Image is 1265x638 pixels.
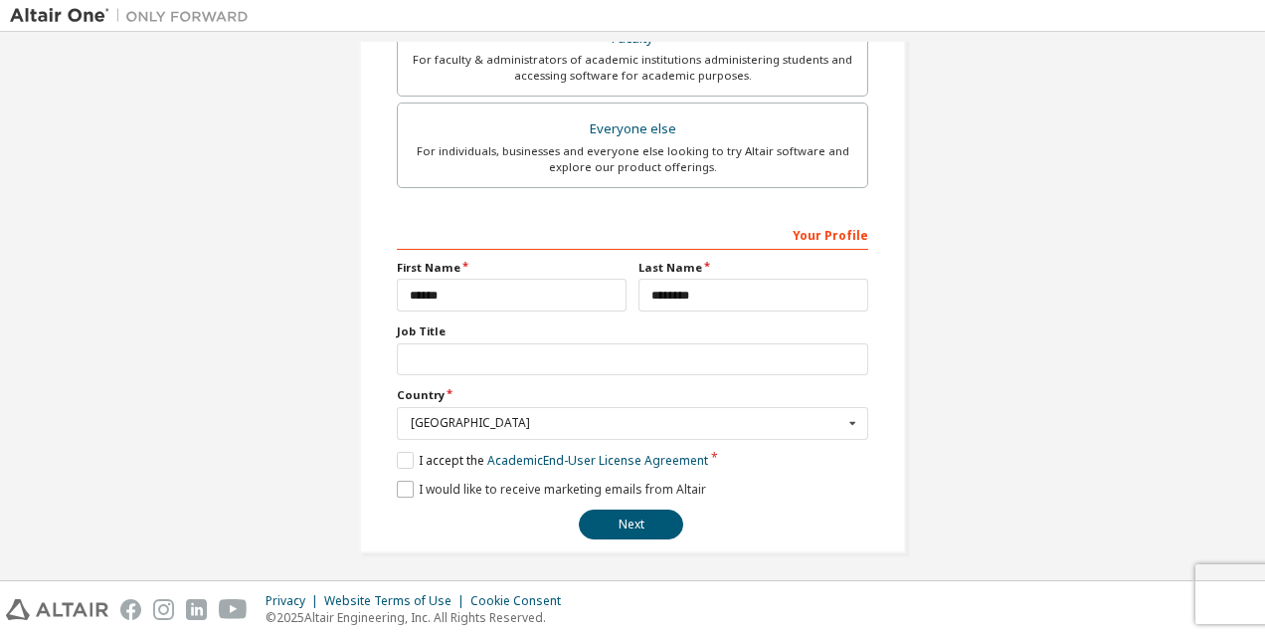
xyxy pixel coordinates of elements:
[410,143,855,175] div: For individuals, businesses and everyone else looking to try Altair software and explore our prod...
[411,417,843,429] div: [GEOGRAPHIC_DATA]
[470,593,573,609] div: Cookie Consent
[410,52,855,84] div: For faculty & administrators of academic institutions administering students and accessing softwa...
[120,599,141,620] img: facebook.svg
[266,609,573,626] p: © 2025 Altair Engineering, Inc. All Rights Reserved.
[10,6,259,26] img: Altair One
[266,593,324,609] div: Privacy
[397,260,627,276] label: First Name
[186,599,207,620] img: linkedin.svg
[638,260,868,276] label: Last Name
[487,452,708,469] a: Academic End-User License Agreement
[6,599,108,620] img: altair_logo.svg
[397,452,708,469] label: I accept the
[397,323,868,339] label: Job Title
[219,599,248,620] img: youtube.svg
[397,387,868,403] label: Country
[410,115,855,143] div: Everyone else
[324,593,470,609] div: Website Terms of Use
[579,510,683,539] button: Next
[397,481,706,498] label: I would like to receive marketing emails from Altair
[397,218,868,250] div: Your Profile
[153,599,174,620] img: instagram.svg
